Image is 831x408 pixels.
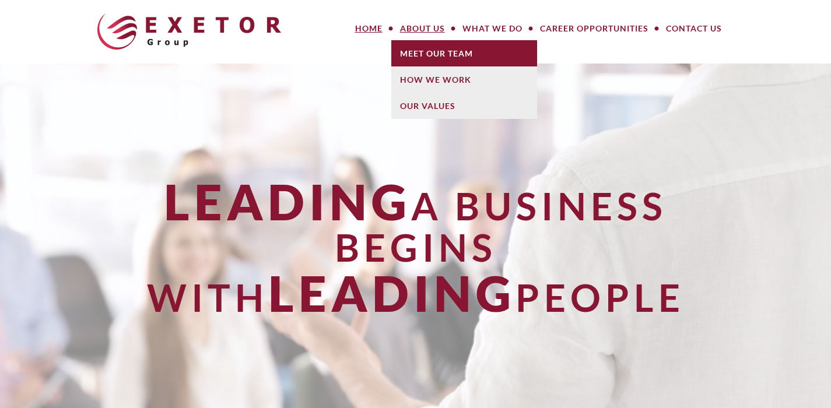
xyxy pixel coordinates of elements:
[391,17,454,40] a: About Us
[391,93,537,119] a: Our Values
[454,17,531,40] a: What We Do
[657,17,731,40] a: Contact Us
[346,17,391,40] a: Home
[97,13,281,50] img: The Exetor Group
[531,17,657,40] a: Career Opportunities
[391,40,537,66] a: Meet Our Team
[391,66,537,93] a: How We Work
